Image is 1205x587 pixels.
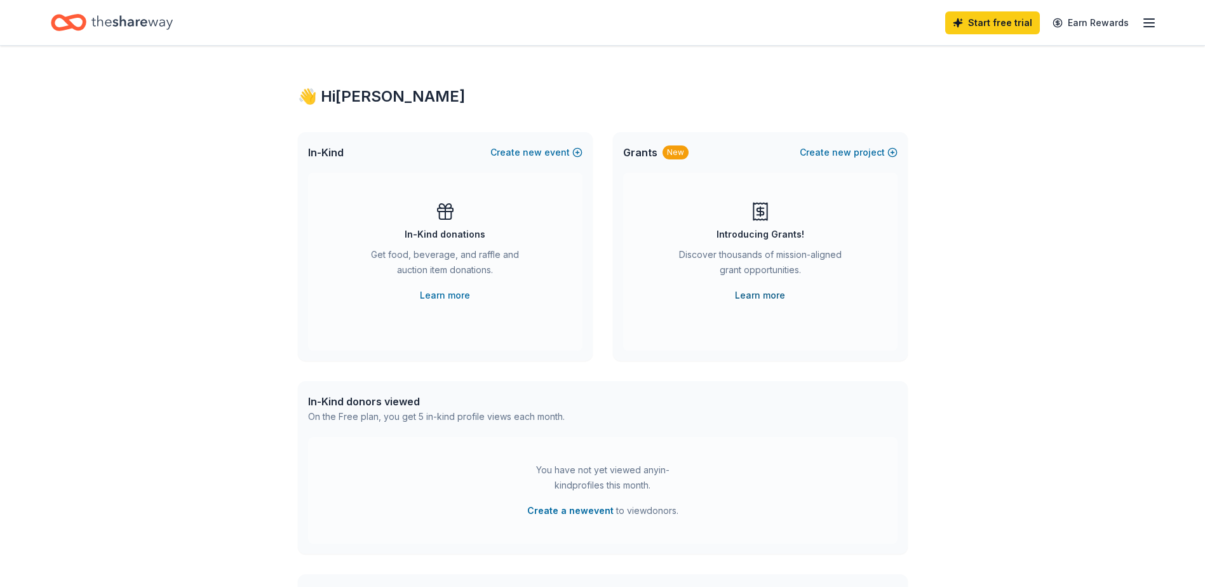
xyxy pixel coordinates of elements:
a: Start free trial [945,11,1040,34]
span: new [523,145,542,160]
span: In-Kind [308,145,344,160]
button: Createnewevent [490,145,582,160]
div: Discover thousands of mission-aligned grant opportunities. [674,247,847,283]
div: On the Free plan, you get 5 in-kind profile views each month. [308,409,565,424]
a: Learn more [420,288,470,303]
div: 👋 Hi [PERSON_NAME] [298,86,908,107]
a: Learn more [735,288,785,303]
div: In-Kind donors viewed [308,394,565,409]
a: Home [51,8,173,37]
span: to view donors . [527,503,678,518]
button: Create a newevent [527,503,614,518]
div: You have not yet viewed any in-kind profiles this month. [523,462,682,493]
button: Createnewproject [800,145,898,160]
span: Grants [623,145,657,160]
span: new [832,145,851,160]
div: Introducing Grants! [717,227,804,242]
div: Get food, beverage, and raffle and auction item donations. [359,247,532,283]
div: In-Kind donations [405,227,485,242]
a: Earn Rewards [1045,11,1136,34]
div: New [663,145,689,159]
